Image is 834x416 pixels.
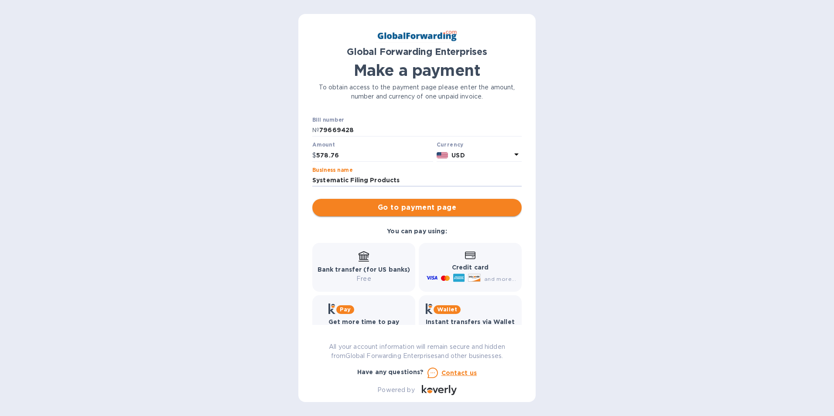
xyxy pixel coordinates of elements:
label: Amount [312,143,335,148]
b: Instant transfers via Wallet [426,318,515,325]
span: Go to payment page [319,202,515,213]
img: USD [437,152,448,158]
p: All your account information will remain secure and hidden from Global Forwarding Enterprises and... [312,342,522,361]
b: Pay [340,306,351,313]
p: Free [318,274,410,283]
input: 0.00 [316,149,433,162]
b: Global Forwarding Enterprises [347,46,487,57]
b: Get more time to pay [328,318,400,325]
span: and more... [484,276,516,282]
label: Business name [312,167,352,173]
p: № [312,126,319,135]
input: Enter bill number [319,124,522,137]
b: Credit card [452,264,489,271]
b: Currency [437,141,464,148]
label: Bill number [312,117,344,123]
button: Go to payment page [312,199,522,216]
b: USD [451,152,465,159]
b: Wallet [437,306,457,313]
b: You can pay using: [387,228,447,235]
b: Bank transfer (for US banks) [318,266,410,273]
p: To obtain access to the payment page please enter the amount, number and currency of one unpaid i... [312,83,522,101]
u: Contact us [441,369,477,376]
h1: Make a payment [312,61,522,79]
p: Powered by [377,385,414,395]
input: Enter business name [312,174,522,187]
b: Have any questions? [357,368,424,375]
p: $ [312,151,316,160]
